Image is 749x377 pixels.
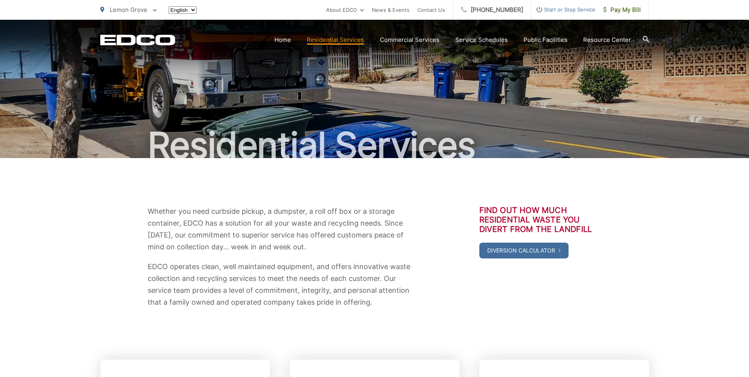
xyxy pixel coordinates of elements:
[169,6,197,14] select: Select a language
[524,35,567,45] a: Public Facilities
[417,5,445,15] a: Contact Us
[326,5,364,15] a: About EDCO
[307,35,364,45] a: Residential Services
[603,5,641,15] span: Pay My Bill
[583,35,631,45] a: Resource Center
[380,35,439,45] a: Commercial Services
[479,205,602,234] h3: Find out how much residential waste you divert from the landfill
[100,34,175,45] a: EDCD logo. Return to the homepage.
[479,243,569,258] a: Diversion Calculator
[110,6,147,13] span: Lemon Grove
[274,35,291,45] a: Home
[148,261,412,308] p: EDCO operates clean, well maintained equipment, and offers innovative waste collection and recycl...
[372,5,409,15] a: News & Events
[100,126,649,165] h1: Residential Services
[148,205,412,253] p: Whether you need curbside pickup, a dumpster, a roll off box or a storage container, EDCO has a s...
[455,35,508,45] a: Service Schedules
